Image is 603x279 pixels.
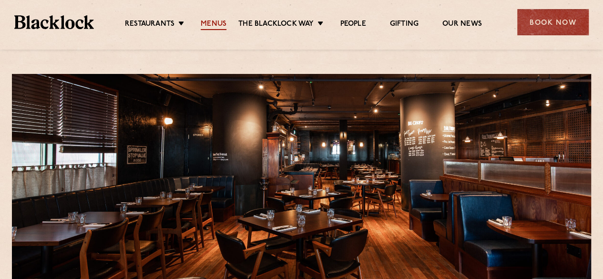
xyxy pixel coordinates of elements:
[14,15,94,29] img: BL_Textured_Logo-footer-cropped.svg
[442,20,482,30] a: Our News
[201,20,226,30] a: Menus
[390,20,419,30] a: Gifting
[238,20,314,30] a: The Blacklock Way
[517,9,589,35] div: Book Now
[125,20,174,30] a: Restaurants
[340,20,366,30] a: People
